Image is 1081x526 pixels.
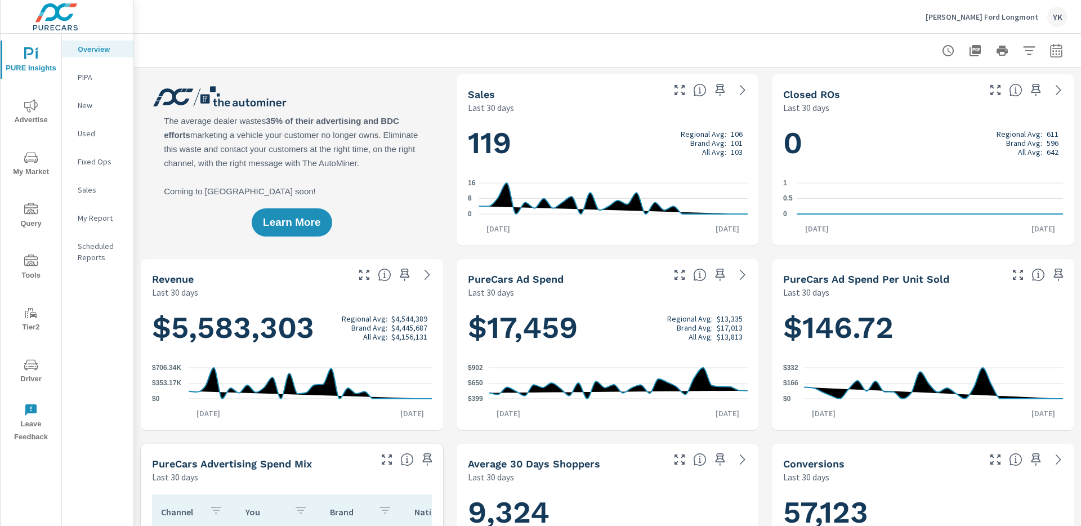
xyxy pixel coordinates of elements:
[152,286,198,299] p: Last 30 days
[342,314,387,323] p: Regional Avg:
[711,266,729,284] span: Save this to your personalized report
[62,153,133,170] div: Fixed Ops
[378,451,396,469] button: Make Fullscreen
[783,458,845,470] h5: Conversions
[468,395,483,403] text: $399
[351,323,387,332] p: Brand Avg:
[671,266,689,284] button: Make Fullscreen
[1049,266,1067,284] span: Save this to your personalized report
[1009,83,1022,97] span: Number of Repair Orders Closed by the selected dealership group over the selected time range. [So...
[926,12,1038,22] p: [PERSON_NAME] Ford Longmont
[62,209,133,226] div: My Report
[1047,139,1058,148] p: 596
[708,223,747,234] p: [DATE]
[78,240,124,263] p: Scheduled Reports
[997,130,1042,139] p: Regional Avg:
[400,453,414,466] span: This table looks at how you compare to the amount of budget you spend per channel as opposed to y...
[731,148,743,157] p: 103
[708,408,747,419] p: [DATE]
[4,403,58,444] span: Leave Feedback
[468,195,472,203] text: 8
[681,130,726,139] p: Regional Avg:
[468,124,748,162] h1: 119
[355,266,373,284] button: Make Fullscreen
[391,323,427,332] p: $4,445,687
[4,99,58,127] span: Advertise
[4,203,58,230] span: Query
[667,314,713,323] p: Regional Avg:
[783,210,787,218] text: 0
[418,451,436,469] span: Save this to your personalized report
[245,506,285,518] p: You
[671,81,689,99] button: Make Fullscreen
[396,266,414,284] span: Save this to your personalized report
[363,332,387,341] p: All Avg:
[671,451,689,469] button: Make Fullscreen
[1027,81,1045,99] span: Save this to your personalized report
[783,179,787,187] text: 1
[468,470,514,484] p: Last 30 days
[783,88,840,100] h5: Closed ROs
[731,139,743,148] p: 101
[783,395,791,403] text: $0
[152,380,181,387] text: $353.17K
[4,151,58,179] span: My Market
[252,208,332,237] button: Learn More
[1024,223,1063,234] p: [DATE]
[717,314,743,323] p: $13,335
[468,101,514,114] p: Last 30 days
[1045,39,1067,62] button: Select Date Range
[78,156,124,167] p: Fixed Ops
[783,101,829,114] p: Last 30 days
[152,273,194,285] h5: Revenue
[1047,7,1067,27] div: YK
[4,255,58,282] span: Tools
[468,88,495,100] h5: Sales
[677,323,713,332] p: Brand Avg:
[152,309,432,347] h1: $5,583,303
[62,97,133,114] div: New
[4,358,58,386] span: Driver
[1027,451,1045,469] span: Save this to your personalized report
[78,100,124,111] p: New
[468,286,514,299] p: Last 30 days
[330,506,369,518] p: Brand
[78,212,124,224] p: My Report
[391,332,427,341] p: $4,156,131
[783,195,793,203] text: 0.5
[468,179,476,187] text: 16
[1006,139,1042,148] p: Brand Avg:
[689,332,713,341] p: All Avg:
[783,380,798,387] text: $166
[468,364,483,372] text: $902
[1049,81,1067,99] a: See more details in report
[392,408,432,419] p: [DATE]
[1009,453,1022,466] span: The number of dealer-specified goals completed by a visitor. [Source: This data is provided by th...
[62,181,133,198] div: Sales
[78,43,124,55] p: Overview
[1009,266,1027,284] button: Make Fullscreen
[161,506,200,518] p: Channel
[702,148,726,157] p: All Avg:
[152,395,160,403] text: $0
[4,47,58,75] span: PURE Insights
[711,81,729,99] span: Save this to your personalized report
[468,380,483,387] text: $650
[418,266,436,284] a: See more details in report
[783,273,949,285] h5: PureCars Ad Spend Per Unit Sold
[964,39,986,62] button: "Export Report to PDF"
[468,210,472,218] text: 0
[78,72,124,83] p: PIPA
[479,223,518,234] p: [DATE]
[468,458,600,470] h5: Average 30 Days Shoppers
[1047,148,1058,157] p: 642
[1024,408,1063,419] p: [DATE]
[1049,451,1067,469] a: See more details in report
[4,306,58,334] span: Tier2
[734,266,752,284] a: See more details in report
[78,128,124,139] p: Used
[62,125,133,142] div: Used
[152,364,181,372] text: $706.34K
[152,458,312,470] h5: PureCars Advertising Spend Mix
[62,238,133,266] div: Scheduled Reports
